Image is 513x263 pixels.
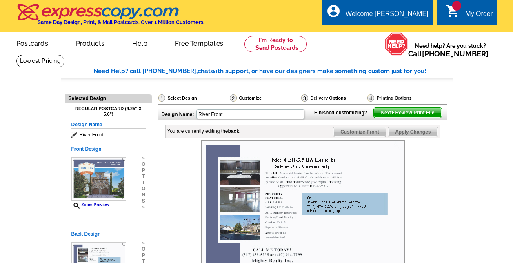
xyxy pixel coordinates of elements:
[333,127,386,137] span: Customize Front
[142,240,145,246] span: »
[367,94,374,102] img: Printing Options & Summary
[142,186,145,192] span: o
[71,131,146,139] span: River Front
[142,174,145,180] span: t
[230,94,237,102] img: Customize
[71,106,146,117] h4: Regular Postcard (4.25" x 5.6")
[301,94,308,102] img: Delivery Options
[142,180,145,186] span: i
[408,49,489,58] span: Call
[228,128,239,134] b: back
[71,145,146,153] h5: Front Design
[142,161,145,167] span: o
[158,94,229,104] div: Select Design
[446,4,460,18] i: shopping_cart
[300,94,366,104] div: Delivery Options
[465,10,493,22] div: My Order
[314,110,372,116] strong: Finished customizing?
[422,49,489,58] a: [PHONE_NUMBER]
[142,204,145,210] span: »
[198,67,211,75] span: chat
[142,198,145,204] span: s
[63,33,118,52] a: Products
[374,108,441,118] span: Next Review Print File
[162,33,236,52] a: Free Templates
[388,127,437,137] span: Apply Changes
[16,10,204,25] a: Same Day Design, Print, & Mail Postcards. Over 1 Million Customers.
[162,111,194,117] strong: Design Name:
[71,157,126,201] img: Z18908344_00001_1.jpg
[366,94,439,102] div: Printing Options
[71,121,146,129] h5: Design Name
[3,33,61,52] a: Postcards
[71,203,109,207] a: Zoom Preview
[119,33,160,52] a: Help
[93,67,453,76] div: Need Help? call [PHONE_NUMBER], with support, or have our designers make something custom just fo...
[446,9,493,19] a: 1 shopping_cart My Order
[391,111,395,114] img: button-next-arrow-white.png
[452,1,461,11] span: 1
[385,32,408,55] img: help
[142,192,145,198] span: n
[142,252,145,259] span: p
[142,167,145,174] span: p
[167,127,241,135] div: You are currently editing the .
[398,237,513,263] iframe: LiveChat chat widget
[65,94,152,102] div: Selected Design
[408,42,493,58] span: Need help? Are you stuck?
[142,246,145,252] span: o
[142,155,145,161] span: »
[346,10,428,22] div: Welcome [PERSON_NAME]
[229,94,300,104] div: Customize
[158,94,165,102] img: Select Design
[71,230,146,238] h5: Back Design
[326,4,341,18] i: account_circle
[38,19,204,25] h4: Same Day Design, Print, & Mail Postcards. Over 1 Million Customers.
